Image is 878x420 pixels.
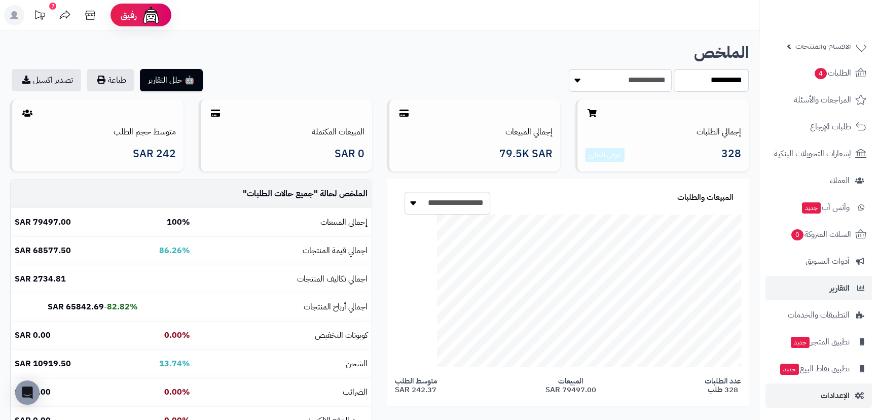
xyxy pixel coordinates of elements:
a: وآتس آبجديد [765,195,872,220]
span: إشعارات التحويلات البنكية [774,147,851,161]
td: الملخص لحالة " " [194,180,372,208]
a: السلات المتروكة0 [765,222,872,247]
span: جديد [780,364,799,375]
b: 0.00 SAR [15,329,51,341]
span: 328 [721,148,741,162]
a: إجمالي المبيعات [505,126,553,138]
span: 0 [791,229,803,240]
a: إشعارات التحويلات البنكية [765,142,872,166]
span: 242 SAR [133,148,176,160]
td: اجمالي أرباح المنتجات [194,293,372,321]
b: 13.74% [159,358,190,370]
span: التطبيقات والخدمات [788,308,850,322]
span: جديد [802,202,821,214]
b: 68577.50 SAR [15,244,71,257]
span: المراجعات والأسئلة [794,93,851,107]
span: الإعدادات [821,389,850,403]
span: الطلبات [814,66,851,80]
span: 0 SAR [335,148,364,160]
span: التقارير [830,281,850,295]
td: الضرائب [194,378,372,406]
span: تطبيق المتجر [790,335,850,349]
span: الأقسام والمنتجات [795,39,851,53]
span: 4 [815,68,827,79]
b: 10919.50 SAR [15,358,71,370]
span: السلات المتروكة [790,227,851,241]
b: 100% [167,216,190,228]
div: 7 [49,3,56,10]
b: 86.26% [159,244,190,257]
a: تصدير اكسيل [12,69,81,91]
b: 0.00% [164,386,190,398]
td: إجمالي المبيعات [194,208,372,236]
b: 79497.00 SAR [15,216,71,228]
span: 79.5K SAR [499,148,553,160]
a: عرض التقارير [589,150,621,160]
a: العملاء [765,168,872,193]
b: الملخص [694,41,749,64]
a: متوسط حجم الطلب [114,126,176,138]
a: تحديثات المنصة [27,5,52,28]
span: طلبات الإرجاع [810,120,851,134]
b: 2734.81 SAR [15,273,66,285]
b: 82.82% [107,301,138,313]
span: العملاء [830,173,850,188]
a: أدوات التسويق [765,249,872,273]
a: الإعدادات [765,383,872,408]
td: اجمالي تكاليف المنتجات [194,265,372,293]
img: ai-face.png [141,5,161,25]
td: كوبونات التخفيض [194,322,372,349]
span: وآتس آب [801,200,850,215]
span: جميع حالات الطلبات [247,188,314,200]
span: تطبيق نقاط البيع [779,362,850,376]
a: الطلبات4 [765,61,872,85]
span: المبيعات 79497.00 SAR [545,377,596,394]
b: 0.00 SAR [15,386,51,398]
b: 0.00% [164,329,190,341]
a: إجمالي الطلبات [697,126,741,138]
span: عدد الطلبات 328 طلب [705,377,741,394]
a: تطبيق المتجرجديد [765,330,872,354]
a: التقارير [765,276,872,300]
span: متوسط الطلب 242.37 SAR [395,377,437,394]
a: المبيعات المكتملة [312,126,364,138]
div: Open Intercom Messenger [15,380,40,405]
td: اجمالي قيمة المنتجات [194,237,372,265]
span: جديد [791,337,810,348]
b: 65842.69 SAR [48,301,104,313]
span: أدوات التسويق [806,254,850,268]
a: التطبيقات والخدمات [765,303,872,327]
td: الشحن [194,350,372,378]
button: 🤖 حلل التقارير [140,69,203,91]
a: تطبيق نقاط البيعجديد [765,357,872,381]
td: - [11,293,142,321]
h3: المبيعات والطلبات [677,193,734,202]
a: طلبات الإرجاع [765,115,872,139]
a: المراجعات والأسئلة [765,88,872,112]
span: رفيق [121,9,137,21]
button: طباعة [87,69,134,91]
